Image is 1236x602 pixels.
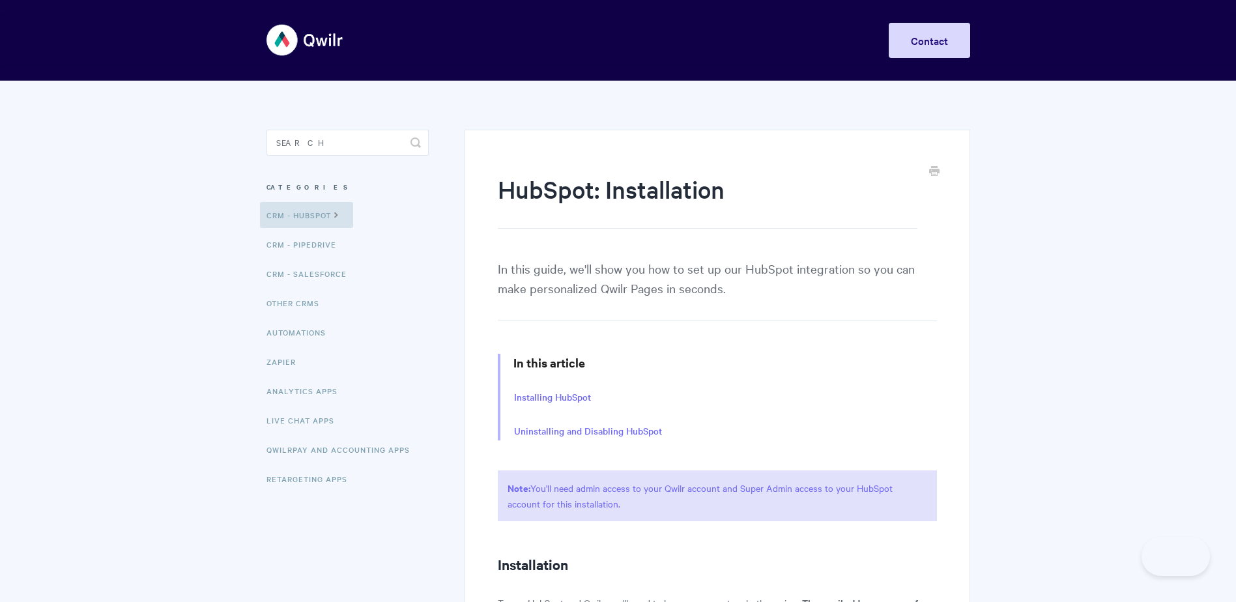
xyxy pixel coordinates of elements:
a: QwilrPay and Accounting Apps [266,437,420,463]
a: Other CRMs [266,290,329,316]
a: Automations [266,319,336,345]
a: Print this Article [929,165,940,179]
strong: Note: [508,481,530,494]
a: Retargeting Apps [266,466,357,492]
a: CRM - Pipedrive [266,231,346,257]
p: In this guide, we'll show you how to set up our HubSpot integration so you can make personalized ... [498,259,936,321]
input: Search [266,130,429,156]
img: Qwilr Help Center [266,16,344,64]
a: CRM - HubSpot [260,202,353,228]
h2: Installation [498,554,936,575]
a: CRM - Salesforce [266,261,356,287]
p: You'll need admin access to your Qwilr account and Super Admin access to your HubSpot account for... [498,470,936,521]
a: Analytics Apps [266,378,347,404]
a: Contact [889,23,970,58]
h3: Categories [266,175,429,199]
a: Uninstalling and Disabling HubSpot [514,424,662,438]
a: Live Chat Apps [266,407,344,433]
a: Zapier [266,349,306,375]
iframe: Toggle Customer Support [1142,537,1210,576]
h1: HubSpot: Installation [498,173,917,229]
h3: In this article [513,354,936,372]
a: Installing HubSpot [514,390,591,405]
